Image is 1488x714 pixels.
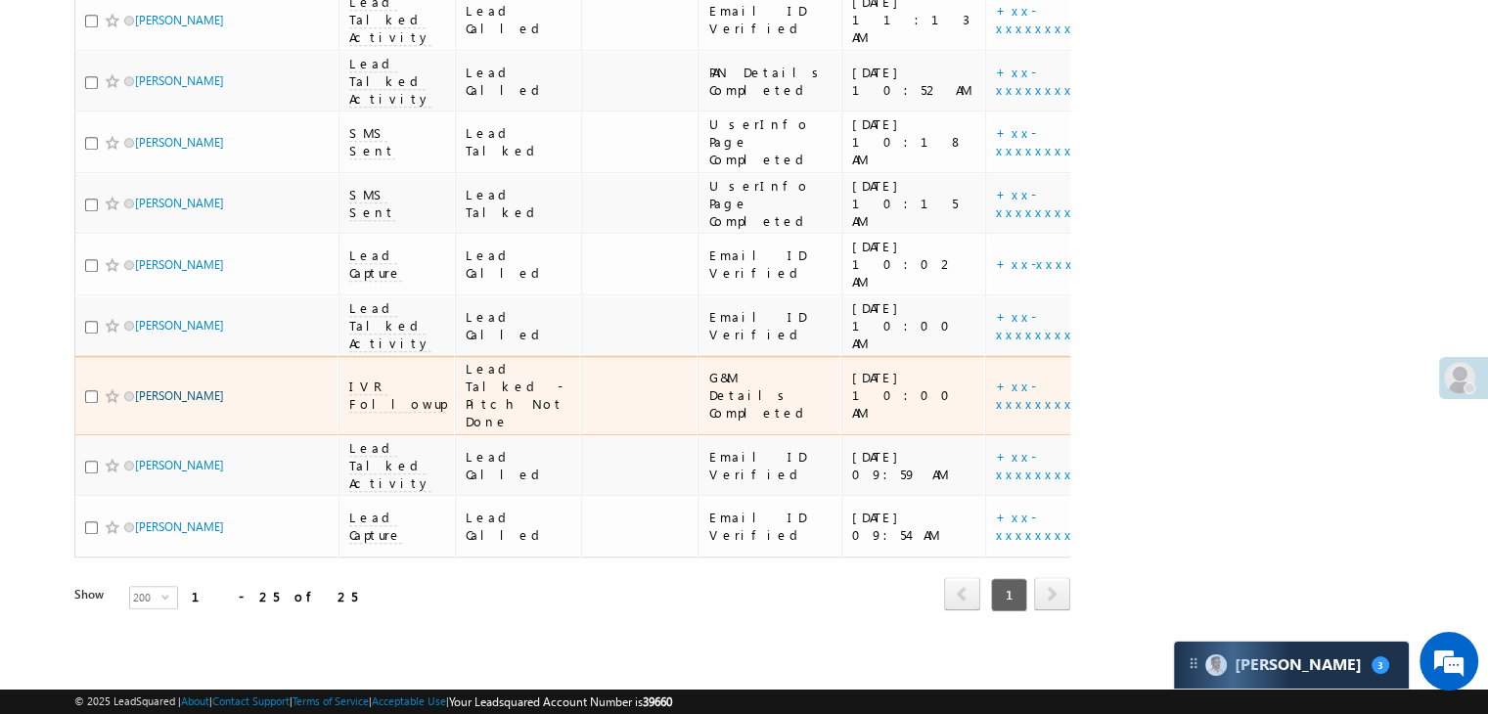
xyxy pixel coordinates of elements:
div: UserInfo Page Completed [708,177,833,230]
div: [DATE] 10:52 AM [852,64,976,99]
a: [PERSON_NAME] [135,519,224,534]
a: [PERSON_NAME] [135,458,224,472]
a: About [181,694,209,707]
span: next [1034,577,1070,610]
a: +xx-xxxxxxxx05 [996,378,1101,412]
span: SMS Sent [349,186,395,221]
div: Email ID Verified [708,509,833,544]
div: [DATE] 10:02 AM [852,238,976,290]
span: Lead Talked Activity [349,299,431,352]
div: carter-dragCarter[PERSON_NAME]3 [1173,641,1410,690]
div: 1 - 25 of 25 [192,585,357,607]
a: [PERSON_NAME] [135,13,224,27]
span: SMS Sent [349,124,395,159]
div: [DATE] 10:00 AM [852,369,976,422]
div: [DATE] 10:18 AM [852,115,976,168]
span: prev [944,577,980,610]
div: Minimize live chat window [321,10,368,57]
div: Chat with us now [102,103,329,128]
div: [DATE] 10:15 AM [852,177,976,230]
div: Lead Talked [466,124,573,159]
a: Acceptable Use [372,694,446,707]
span: © 2025 LeadSquared | | | | | [74,692,672,711]
div: G&M Details Completed [708,369,833,422]
span: Lead Talked Activity [349,439,431,492]
a: +xx-xxxxxxxx54 [996,255,1122,272]
span: Your Leadsquared Account Number is [449,694,672,709]
a: +xx-xxxxxxxx96 [996,186,1091,220]
span: Lead Talked Activity [349,55,431,108]
a: +xx-xxxxxxxx62 [996,308,1094,342]
div: [DATE] 09:59 AM [852,448,976,483]
div: Email ID Verified [708,448,833,483]
a: [PERSON_NAME] [135,318,224,333]
div: Email ID Verified [708,2,833,37]
div: [DATE] 09:54 AM [852,509,976,544]
div: UserInfo Page Completed [708,115,833,168]
div: Lead Called [466,509,573,544]
div: Lead Called [466,64,573,99]
span: Lead Capture [349,246,402,282]
a: [PERSON_NAME] [135,196,224,210]
div: Lead Talked [466,186,573,221]
a: [PERSON_NAME] [135,73,224,88]
span: IVR Followup [349,378,446,413]
a: [PERSON_NAME] [135,257,224,272]
span: 39660 [643,694,672,709]
div: Lead Called [466,246,573,282]
div: Lead Talked - Pitch Not Done [466,360,573,430]
a: +xx-xxxxxxxx02 [996,509,1108,543]
a: Terms of Service [293,694,369,707]
a: [PERSON_NAME] [135,135,224,150]
span: 200 [130,587,161,608]
a: prev [944,579,980,610]
a: +xx-xxxxxxxx24 [996,448,1090,482]
div: Lead Called [466,2,573,37]
div: [DATE] 10:00 AM [852,299,976,352]
div: Lead Called [466,448,573,483]
div: Lead Called [466,308,573,343]
span: 1 [991,578,1027,611]
a: +xx-xxxxxxxx75 [996,124,1088,158]
a: +xx-xxxxxxxx87 [996,64,1094,98]
div: Email ID Verified [708,308,833,343]
span: select [161,592,177,601]
span: Lead Capture [349,509,402,544]
img: carter-drag [1186,655,1201,671]
a: next [1034,579,1070,610]
a: Contact Support [212,694,290,707]
a: +xx-xxxxxxxx96 [996,2,1091,36]
span: 3 [1372,656,1389,674]
em: Start Chat [266,561,355,588]
div: Show [74,586,113,603]
img: d_60004797649_company_0_60004797649 [33,103,82,128]
textarea: Type your message and hit 'Enter' [25,181,357,544]
div: Email ID Verified [708,246,833,282]
div: PAN Details Completed [708,64,833,99]
a: [PERSON_NAME] [135,388,224,403]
